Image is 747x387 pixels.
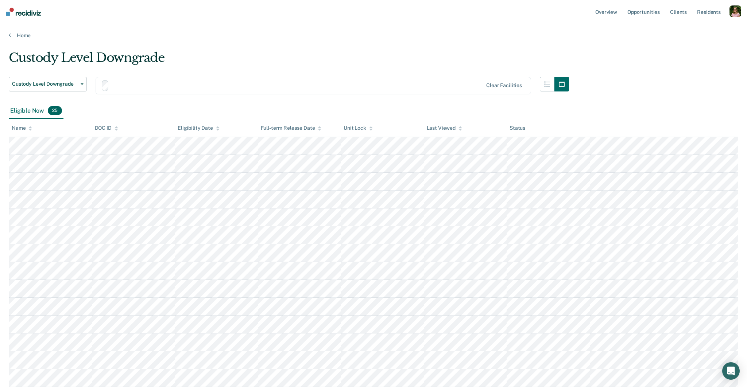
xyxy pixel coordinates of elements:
div: Full-term Release Date [261,125,322,131]
a: Home [9,32,738,39]
div: Unit Lock [344,125,373,131]
div: Eligibility Date [178,125,220,131]
div: Custody Level Downgrade [9,50,569,71]
div: Name [12,125,32,131]
button: Custody Level Downgrade [9,77,87,91]
span: 25 [48,106,62,116]
div: Eligible Now25 [9,103,63,119]
div: Status [510,125,525,131]
img: Recidiviz [6,8,41,16]
div: Clear facilities [486,82,522,89]
div: DOC ID [95,125,118,131]
div: Open Intercom Messenger [722,362,740,380]
div: Last Viewed [427,125,462,131]
span: Custody Level Downgrade [12,81,78,87]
